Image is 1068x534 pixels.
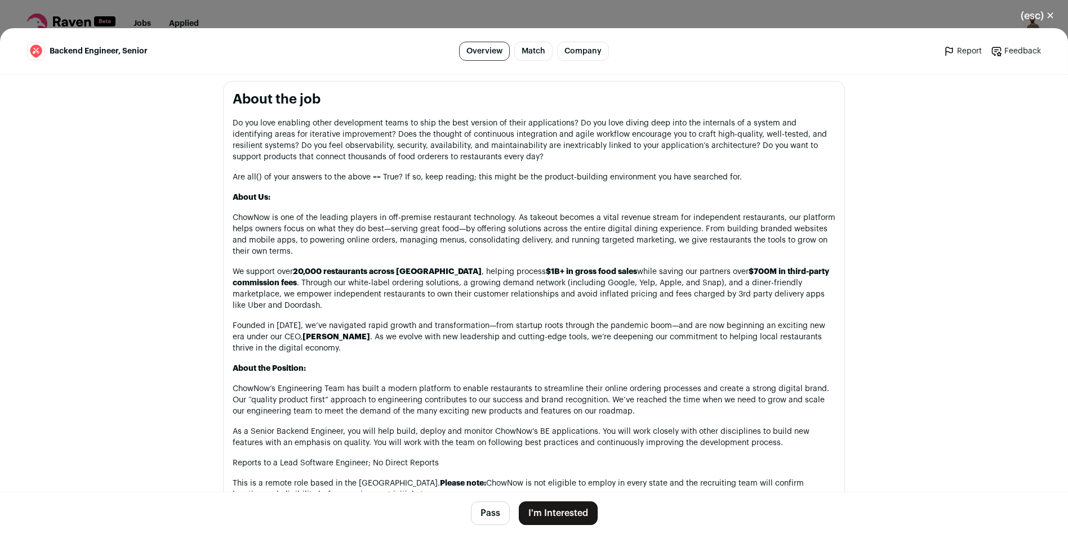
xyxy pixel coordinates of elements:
[233,266,835,311] p: We support over , helping process while saving our partners over . Through our white-label orderi...
[1007,3,1068,28] button: Close modal
[28,43,44,60] img: 30f2d7c96d74c59bb225f22fd607278207284c290477e370201cad183887230c.jpg
[233,457,835,469] p: Reports to a Lead Software Engineer; No Direct Reports
[519,501,598,525] button: I'm Interested
[546,268,637,276] strong: $1B+ in gross food sales
[302,333,370,341] strong: [PERSON_NAME]
[233,172,835,183] p: Are all() of your answers to the above == True? If so, keep reading; this might be the product-bu...
[233,426,835,448] p: As a Senior Backend Engineer, you will help build, deploy and monitor ChowNow’s BE applications. ...
[233,194,270,201] strong: About Us:
[459,42,510,61] a: Overview
[514,42,553,61] a: Match
[471,501,510,525] button: Pass
[233,478,835,500] p: This is a remote role based in the [GEOGRAPHIC_DATA]. ChowNow is not eligible to employ in every ...
[440,479,486,487] strong: Please note:
[233,118,835,163] p: Do you love enabling other development teams to ship the best version of their applications? Do y...
[293,268,482,276] strong: 20,000 restaurants across [GEOGRAPHIC_DATA]
[233,365,306,373] strong: About the Position:
[50,46,148,57] span: Backend Engineer, Senior
[944,46,982,57] a: Report
[233,212,835,257] p: ChowNow is one of the leading players in off-premise restaurant technology. As takeout becomes a ...
[557,42,609,61] a: Company
[991,46,1041,57] a: Feedback
[233,91,835,109] h2: About the job
[233,320,835,354] p: Founded in [DATE], we’ve navigated rapid growth and transformation—from startup roots through the...
[233,383,835,417] p: ChowNow’s Engineering Team has built a modern platform to enable restaurants to streamline their ...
